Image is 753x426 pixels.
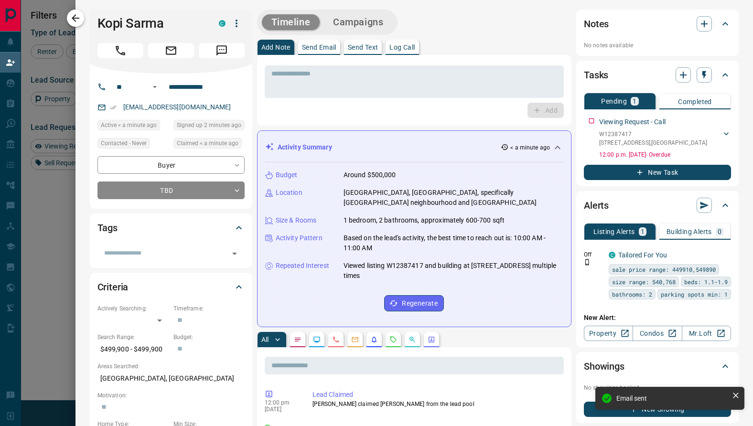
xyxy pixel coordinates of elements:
div: Tue Sep 16 2025 [173,138,245,151]
h2: Tasks [584,67,608,83]
div: Activity Summary< a minute ago [265,138,563,156]
div: Tue Sep 16 2025 [173,120,245,133]
div: TBD [97,181,245,199]
span: Claimed < a minute ago [177,138,238,148]
div: Criteria [97,276,245,298]
span: Email [148,43,194,58]
button: Regenerate [384,295,444,311]
span: Call [97,43,143,58]
p: All [261,336,269,343]
p: Budget [276,170,298,180]
p: Off [584,250,603,259]
p: [PERSON_NAME] claimed [PERSON_NAME] from the lead pool [312,400,560,408]
span: beds: 1.1-1.9 [684,277,728,287]
p: 12:00 pm [265,399,298,406]
a: Mr.Loft [682,326,731,341]
a: Property [584,326,633,341]
p: Completed [678,98,712,105]
p: W12387417 [599,130,707,138]
span: Message [199,43,245,58]
p: Send Text [348,44,378,51]
div: Showings [584,355,731,378]
button: New Showing [584,402,731,417]
span: parking spots min: 1 [661,289,728,299]
p: Pending [601,98,627,105]
svg: Listing Alerts [370,336,378,343]
p: Viewing Request - Call [599,117,666,127]
p: Around $500,000 [344,170,396,180]
div: Tasks [584,64,731,86]
div: condos.ca [219,20,226,27]
h2: Showings [584,359,624,374]
svg: Lead Browsing Activity [313,336,321,343]
div: W12387417[STREET_ADDRESS],[GEOGRAPHIC_DATA] [599,128,731,149]
svg: Requests [389,336,397,343]
svg: Email Verified [110,104,117,111]
p: Activity Summary [278,142,332,152]
p: Actively Searching: [97,304,169,313]
p: Lead Claimed [312,390,560,400]
p: Based on the lead's activity, the best time to reach out is: 10:00 AM - 11:00 AM [344,233,563,253]
p: Motivation: [97,391,245,400]
a: Condos [633,326,682,341]
button: Campaigns [323,14,393,30]
svg: Calls [332,336,340,343]
p: [GEOGRAPHIC_DATA], [GEOGRAPHIC_DATA], specifically [GEOGRAPHIC_DATA] neighbourhood and [GEOGRAPHI... [344,188,563,208]
div: Alerts [584,194,731,217]
div: Buyer [97,156,245,174]
p: Search Range: [97,333,169,341]
p: [STREET_ADDRESS] , [GEOGRAPHIC_DATA] [599,138,707,147]
p: Building Alerts [667,228,712,235]
svg: Notes [294,336,301,343]
p: [GEOGRAPHIC_DATA], [GEOGRAPHIC_DATA] [97,371,245,386]
svg: Agent Actions [428,336,435,343]
p: 1 bedroom, 2 bathrooms, approximately 600-700 sqft [344,215,505,225]
p: 0 [718,228,721,235]
div: condos.ca [609,252,615,258]
span: Active < a minute ago [101,120,157,130]
p: 12:00 p.m. [DATE] - Overdue [599,150,731,159]
div: Tags [97,216,245,239]
p: Viewed listing W12387417 and building at [STREET_ADDRESS] multiple times [344,261,563,281]
p: Timeframe: [173,304,245,313]
p: Budget: [173,333,245,341]
p: Location [276,188,302,198]
button: Open [228,247,241,260]
h2: Tags [97,220,118,235]
h2: Notes [584,16,609,32]
p: $499,900 - $499,900 [97,341,169,357]
button: Timeline [262,14,320,30]
a: Tailored For You [618,251,667,259]
button: New Task [584,165,731,180]
p: Activity Pattern [276,233,323,243]
p: No notes available [584,41,731,50]
p: Send Email [302,44,336,51]
p: < a minute ago [510,143,550,152]
div: Notes [584,12,731,35]
svg: Push Notification Only [584,259,591,266]
p: Add Note [261,44,290,51]
h2: Criteria [97,279,129,295]
svg: Emails [351,336,359,343]
span: Contacted - Never [101,138,147,148]
span: bathrooms: 2 [612,289,652,299]
p: Areas Searched: [97,362,245,371]
a: [EMAIL_ADDRESS][DOMAIN_NAME] [123,103,231,111]
button: Open [149,81,161,93]
p: No showings booked [584,383,731,392]
p: Size & Rooms [276,215,317,225]
h1: Kopi Sarma [97,16,204,31]
p: Repeated Interest [276,261,329,271]
p: 1 [641,228,645,235]
span: size range: 540,768 [612,277,676,287]
svg: Opportunities [409,336,416,343]
span: Signed up 2 minutes ago [177,120,241,130]
p: Listing Alerts [593,228,635,235]
h2: Alerts [584,198,609,213]
div: Email sent [616,394,728,402]
p: New Alert: [584,313,731,323]
p: 1 [633,98,636,105]
div: Tue Sep 16 2025 [97,120,169,133]
span: sale price range: 449910,549890 [612,265,716,274]
p: [DATE] [265,406,298,413]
